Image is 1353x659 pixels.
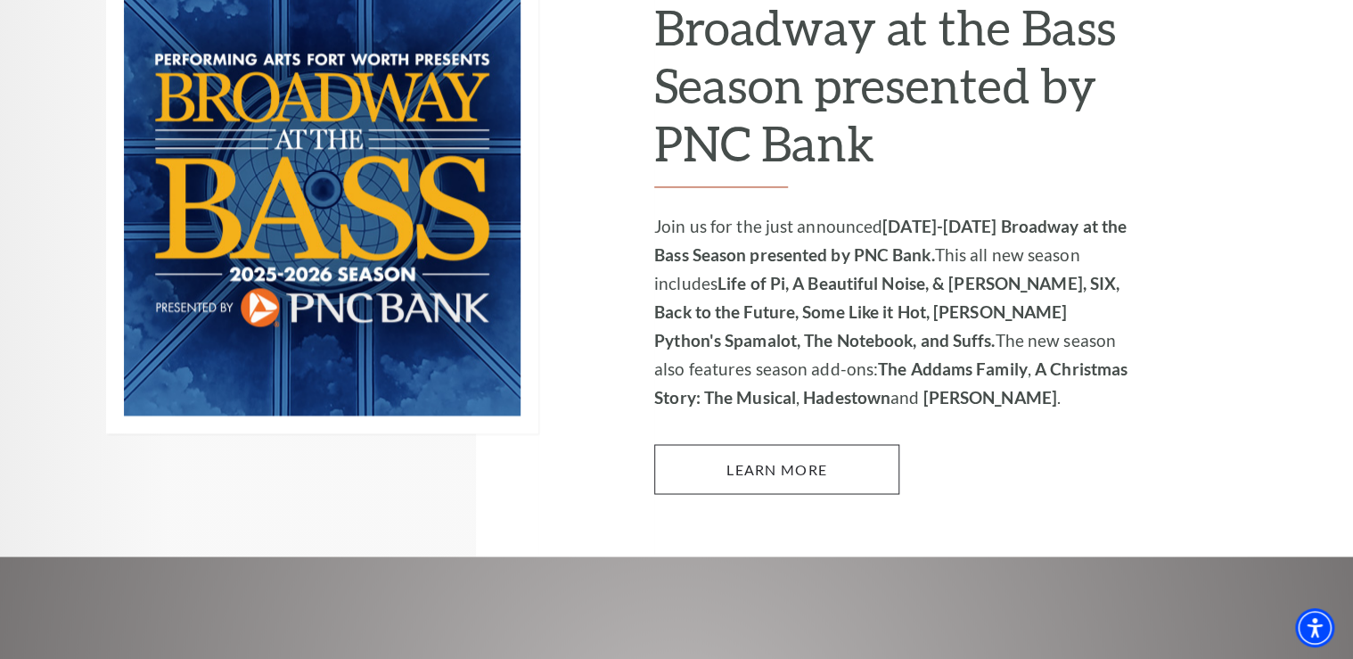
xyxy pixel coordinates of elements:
[654,444,899,494] a: Learn More 2025-2026 Broadway at the Bass Season presented by PNC Bank
[654,358,1127,408] strong: A Christmas Story: The Musical
[654,273,1119,350] strong: Life of Pi, A Beautiful Noise, & [PERSON_NAME], SIX, Back to the Future, Some Like it Hot, [PERSO...
[878,358,1028,379] strong: The Addams Family
[803,387,890,408] strong: Hadestown
[654,216,1127,265] strong: [DATE]-[DATE] Broadway at the Bass Season presented by PNC Bank.
[922,387,1056,408] strong: [PERSON_NAME]
[654,212,1131,412] p: Join us for the just announced This all new season includes The new season also features season a...
[1295,608,1334,647] div: Accessibility Menu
